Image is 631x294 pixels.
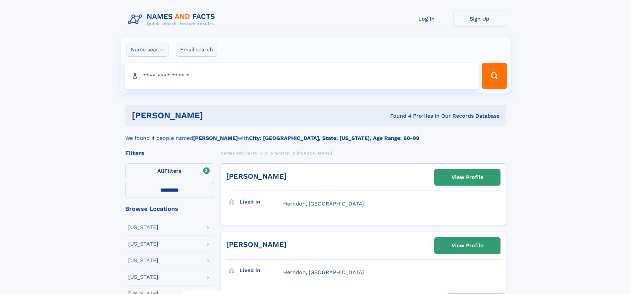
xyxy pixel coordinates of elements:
[435,238,500,254] a: View Profile
[275,149,289,157] a: Gratny
[453,11,506,27] a: Sign Up
[275,151,289,155] span: Gratny
[125,206,214,212] div: Browse Locations
[128,225,158,230] div: [US_STATE]
[157,168,164,174] span: All
[400,11,453,27] a: Log In
[125,150,214,156] div: Filters
[176,43,217,57] label: Email search
[296,112,500,120] div: Found 4 Profiles In Our Records Database
[226,172,287,180] a: [PERSON_NAME]
[264,149,268,157] a: G
[221,149,257,157] a: Names and Facts
[127,43,169,57] label: Name search
[297,151,332,155] span: [PERSON_NAME]
[283,269,364,275] span: Herndon, [GEOGRAPHIC_DATA]
[283,201,364,207] span: Herndon, [GEOGRAPHIC_DATA]
[482,63,506,89] button: Search Button
[128,258,158,263] div: [US_STATE]
[451,238,483,253] div: View Profile
[226,240,287,249] a: [PERSON_NAME]
[451,170,483,185] div: View Profile
[249,135,419,141] b: City: [GEOGRAPHIC_DATA], State: [US_STATE], Age Range: 60-99
[239,196,283,207] h3: Lived in
[125,11,221,29] img: Logo Names and Facts
[435,169,500,185] a: View Profile
[125,163,214,179] label: Filters
[264,151,268,155] span: G
[239,265,283,276] h3: Lived in
[128,274,158,280] div: [US_STATE]
[193,135,238,141] b: [PERSON_NAME]
[125,63,479,89] input: search input
[125,126,506,142] div: We found 4 people named with .
[128,241,158,247] div: [US_STATE]
[132,111,297,120] h1: [PERSON_NAME]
